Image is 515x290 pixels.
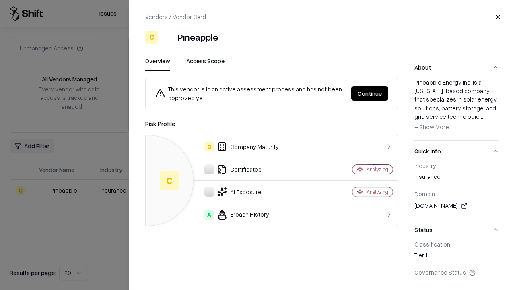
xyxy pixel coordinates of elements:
div: Risk Profile [145,119,398,128]
button: Overview [145,57,170,71]
div: Domain [414,190,499,197]
div: Classification [414,240,499,248]
div: Analyzing [367,166,388,173]
div: Tier 1 [414,251,499,262]
button: Continue [351,86,388,101]
div: Company Maturity [152,142,324,151]
span: + Show More [414,123,449,130]
p: Vendors / Vendor Card [145,12,206,21]
div: Analyzing [367,188,388,195]
div: This vendor is in an active assessment process and has not been approved yet. [155,85,345,102]
div: C [160,171,179,190]
button: Access Scope [186,57,225,71]
button: Quick Info [414,141,499,162]
div: Quick Info [414,162,499,219]
span: ... [480,113,483,120]
div: Certificates [152,164,324,174]
div: Pineapple Energy Inc. is a [US_STATE]-based company that specializes in solar energy solutions, b... [414,78,499,134]
img: Pineapple [161,31,174,43]
button: + Show More [414,121,449,134]
div: AI Exposure [152,187,324,197]
div: Pineapple [177,31,218,43]
div: Governance Status [414,269,499,276]
div: [DOMAIN_NAME] [414,201,499,211]
div: About [414,78,499,140]
button: Status [414,219,499,240]
div: C [204,142,214,151]
button: About [414,57,499,78]
div: insurance [414,172,499,184]
div: Industry [414,162,499,169]
div: Breach History [152,210,324,220]
div: A [204,210,214,220]
div: C [145,31,158,43]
